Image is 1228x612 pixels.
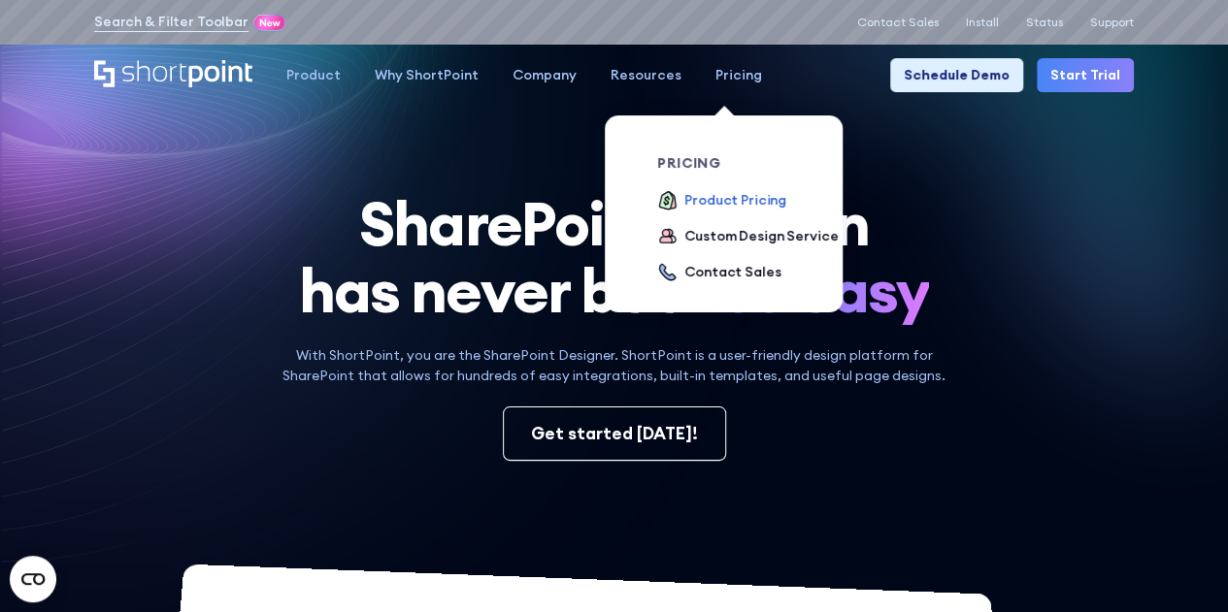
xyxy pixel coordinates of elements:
a: Company [495,58,593,92]
a: Product Pricing [657,190,786,212]
a: Contact Sales [857,16,939,29]
a: Support [1090,16,1134,29]
div: Product [286,65,341,85]
p: With ShortPoint, you are the SharePoint Designer. ShortPoint is a user-friendly design platform f... [270,345,958,386]
div: Contact Sales [684,262,780,282]
a: Resources [593,58,698,92]
iframe: Chat Widget [1131,519,1228,612]
a: Search & Filter Toolbar [94,12,249,32]
h1: SharePoint Design has never been [94,190,1134,325]
a: Schedule Demo [890,58,1023,92]
a: Start Trial [1037,58,1134,92]
div: Why ShortPoint [375,65,479,85]
div: Get started [DATE]! [531,421,698,446]
div: Widget de chat [1131,519,1228,612]
div: Custom Design Service [684,226,838,246]
a: Status [1026,16,1063,29]
a: Home [94,60,252,89]
button: Open CMP widget [10,556,56,602]
div: Resources [611,65,681,85]
div: pricing [657,156,847,170]
a: Contact Sales [657,262,780,284]
div: Product Pricing [684,190,786,210]
a: Custom Design Service [657,226,838,248]
a: Why ShortPoint [357,58,495,92]
a: Get started [DATE]! [503,406,726,461]
a: Pricing [698,58,779,92]
a: Install [966,16,999,29]
a: Product [269,58,357,92]
div: Pricing [715,65,762,85]
div: Company [513,65,577,85]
